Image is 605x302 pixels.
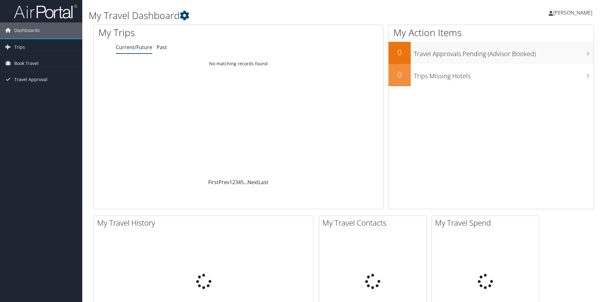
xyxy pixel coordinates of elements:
[259,179,268,186] a: Last
[94,58,383,69] td: No matching records found
[247,179,259,186] a: Next
[14,22,40,38] span: Dashboards
[414,46,594,58] h3: Travel Approvals Pending (Advisor Booked)
[229,179,232,186] a: 1
[14,4,77,19] img: airportal-logo.png
[389,26,594,39] h1: My Action Items
[389,69,411,80] h2: 0
[244,179,247,186] span: …
[157,44,167,51] a: Past
[97,217,313,228] h2: My Travel History
[208,179,219,186] a: First
[14,39,25,55] span: Trips
[89,9,429,22] h1: My Travel Dashboard
[235,179,238,186] a: 3
[389,47,411,58] h2: 0
[14,55,39,71] span: Book Travel
[116,44,152,51] a: Current/Future
[219,179,229,186] a: Prev
[389,64,594,86] a: 0Trips Missing Hotels
[241,179,244,186] a: 5
[232,179,235,186] a: 2
[14,72,47,87] span: Travel Approval
[435,217,539,228] h2: My Travel Spend
[238,179,241,186] a: 4
[553,9,592,16] span: [PERSON_NAME]
[414,68,594,80] h3: Trips Missing Hotels
[322,217,426,228] h2: My Travel Contacts
[389,42,594,64] a: 0Travel Approvals Pending (Advisor Booked)
[98,26,258,39] h1: My Trips
[549,3,599,22] a: [PERSON_NAME]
